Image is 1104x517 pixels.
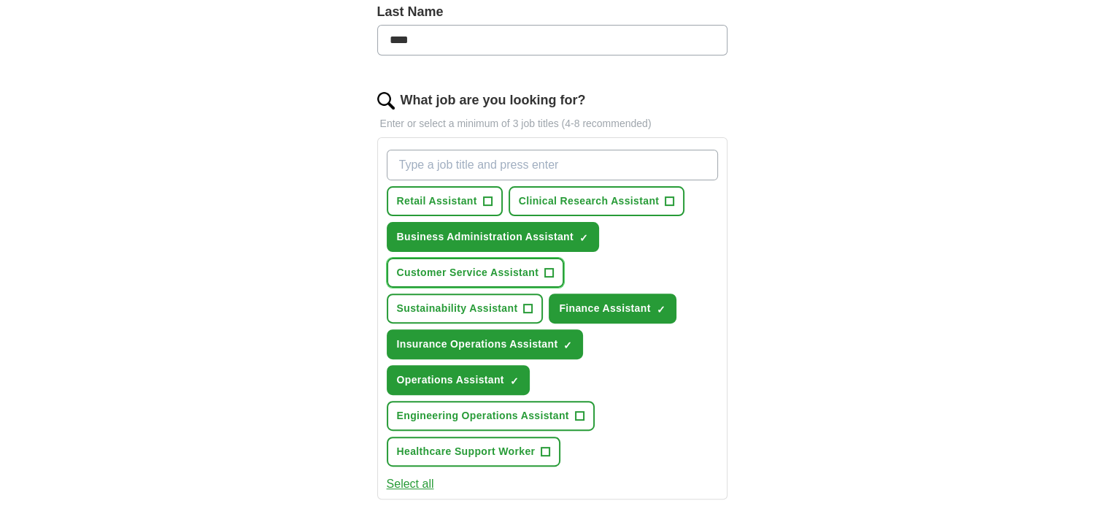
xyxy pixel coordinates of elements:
span: ✓ [657,304,665,315]
p: Enter or select a minimum of 3 job titles (4-8 recommended) [377,116,727,131]
button: Engineering Operations Assistant [387,401,595,431]
span: ✓ [563,340,572,351]
button: Business Administration Assistant✓ [387,222,599,252]
span: Operations Assistant [397,372,504,388]
span: Engineering Operations Assistant [397,408,569,424]
span: Retail Assistant [397,194,477,209]
span: Sustainability Assistant [397,301,518,316]
button: Clinical Research Assistant [509,186,685,216]
label: Last Name [377,2,727,22]
span: Business Administration Assistant [397,229,574,245]
button: Insurance Operations Assistant✓ [387,329,584,359]
span: Customer Service Assistant [397,265,539,280]
span: Finance Assistant [559,301,650,316]
input: Type a job title and press enter [387,150,718,180]
label: What job are you looking for? [401,91,586,110]
button: Operations Assistant✓ [387,365,530,395]
button: Retail Assistant [387,186,503,216]
button: Customer Service Assistant [387,258,565,288]
button: Select all [387,475,434,493]
span: ✓ [579,232,588,244]
span: Insurance Operations Assistant [397,337,558,352]
button: Finance Assistant✓ [549,294,676,323]
button: Healthcare Support Worker [387,437,561,467]
span: ✓ [510,375,519,387]
button: Sustainability Assistant [387,294,544,323]
span: Clinical Research Assistant [519,194,660,209]
span: Healthcare Support Worker [397,444,536,459]
img: search.png [377,92,395,110]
